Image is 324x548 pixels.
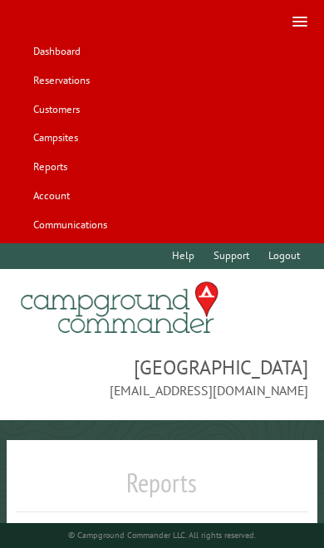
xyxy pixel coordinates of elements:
[164,243,202,269] a: Help
[16,467,307,512] h1: Reports
[68,530,256,541] small: © Campground Commander LLC. All rights reserved.
[205,243,257,269] a: Support
[25,125,86,151] a: Campsites
[16,354,307,400] span: [GEOGRAPHIC_DATA] [EMAIL_ADDRESS][DOMAIN_NAME]
[25,154,75,180] a: Reports
[260,243,307,269] a: Logout
[16,276,223,340] img: Campground Commander
[25,183,77,208] a: Account
[25,96,87,122] a: Customers
[25,212,115,237] a: Communications
[25,39,88,65] a: Dashboard
[25,68,97,94] a: Reservations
